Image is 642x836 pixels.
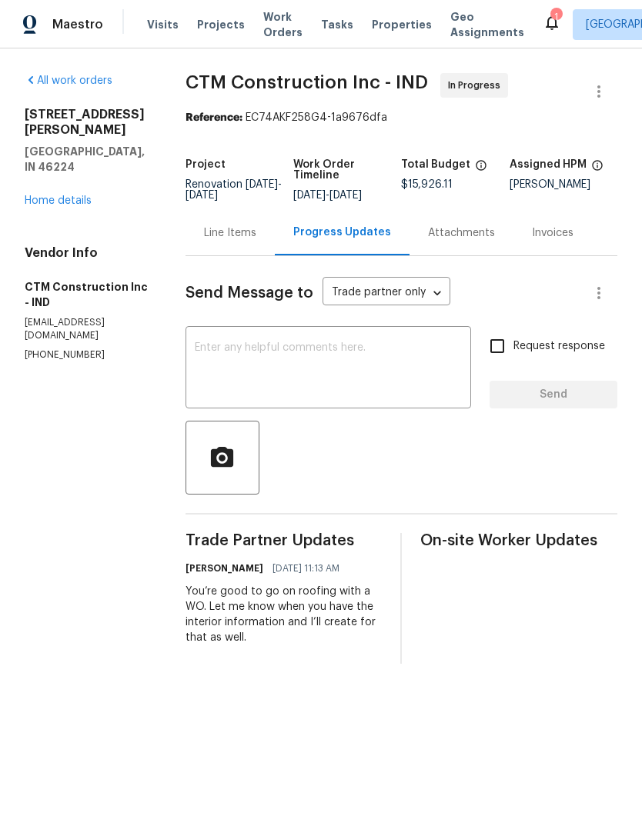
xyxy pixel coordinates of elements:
[25,107,149,138] h2: [STREET_ADDRESS][PERSON_NAME]
[147,17,179,32] span: Visits
[293,190,362,201] span: -
[372,17,432,32] span: Properties
[186,190,218,201] span: [DATE]
[293,225,391,240] div: Progress Updates
[448,78,507,93] span: In Progress
[197,17,245,32] span: Projects
[513,338,605,355] span: Request response
[532,225,573,241] div: Invoices
[186,73,428,92] span: CTM Construction Inc - IND
[401,159,470,170] h5: Total Budget
[25,245,149,261] h4: Vendor Info
[263,9,303,40] span: Work Orders
[323,281,450,306] div: Trade partner only
[246,179,278,190] span: [DATE]
[510,179,617,190] div: [PERSON_NAME]
[25,316,149,342] p: [EMAIL_ADDRESS][DOMAIN_NAME]
[52,17,103,32] span: Maestro
[186,285,313,301] span: Send Message to
[186,179,282,201] span: Renovation
[273,561,339,576] span: [DATE] 11:13 AM
[450,9,524,40] span: Geo Assignments
[186,179,282,201] span: -
[186,110,617,125] div: EC74AKF258G4-1a9676dfa
[186,584,383,645] div: You’re good to go on roofing with a WO. Let me know when you have the interior information and I’...
[25,195,92,206] a: Home details
[186,112,242,123] b: Reference:
[186,561,263,576] h6: [PERSON_NAME]
[321,19,353,30] span: Tasks
[550,9,561,25] div: 1
[25,279,149,310] h5: CTM Construction Inc - IND
[420,533,617,548] span: On-site Worker Updates
[186,159,226,170] h5: Project
[475,159,487,179] span: The total cost of line items that have been proposed by Opendoor. This sum includes line items th...
[25,348,149,361] p: [PHONE_NUMBER]
[293,159,401,181] h5: Work Order Timeline
[428,225,495,241] div: Attachments
[25,75,112,86] a: All work orders
[591,159,604,179] span: The hpm assigned to this work order.
[401,179,453,190] span: $15,926.11
[510,159,587,170] h5: Assigned HPM
[293,190,326,201] span: [DATE]
[329,190,362,201] span: [DATE]
[186,533,383,548] span: Trade Partner Updates
[204,225,256,241] div: Line Items
[25,144,149,175] h5: [GEOGRAPHIC_DATA], IN 46224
